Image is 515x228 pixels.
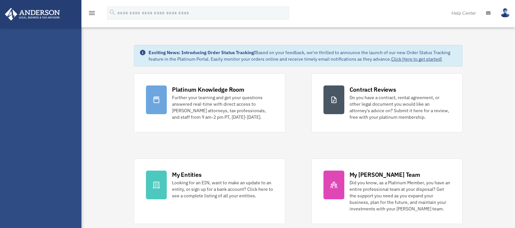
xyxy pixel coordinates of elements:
[350,171,420,179] div: My [PERSON_NAME] Team
[172,171,201,179] div: My Entities
[350,85,396,94] div: Contract Reviews
[3,8,62,21] img: Anderson Advisors Platinum Portal
[109,9,116,16] i: search
[350,179,451,212] div: Did you know, as a Platinum Member, you have an entire professional team at your disposal? Get th...
[88,9,96,17] i: menu
[391,56,442,62] a: Click Here to get started!
[134,159,285,224] a: My Entities Looking for an EIN, want to make an update to an entity, or sign up for a bank accoun...
[500,8,510,18] img: User Pic
[350,94,451,120] div: Do you have a contract, rental agreement, or other legal document you would like an attorney's ad...
[88,11,96,17] a: menu
[149,49,457,62] div: Based on your feedback, we're thrilled to announce the launch of our new Order Status Tracking fe...
[172,85,244,94] div: Platinum Knowledge Room
[311,159,463,224] a: My [PERSON_NAME] Team Did you know, as a Platinum Member, you have an entire professional team at...
[172,179,273,199] div: Looking for an EIN, want to make an update to an entity, or sign up for a bank account? Click her...
[311,73,463,132] a: Contract Reviews Do you have a contract, rental agreement, or other legal document you would like...
[172,94,273,120] div: Further your learning and get your questions answered real-time with direct access to [PERSON_NAM...
[149,50,255,55] strong: Exciting News: Introducing Order Status Tracking!
[134,73,285,132] a: Platinum Knowledge Room Further your learning and get your questions answered real-time with dire...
